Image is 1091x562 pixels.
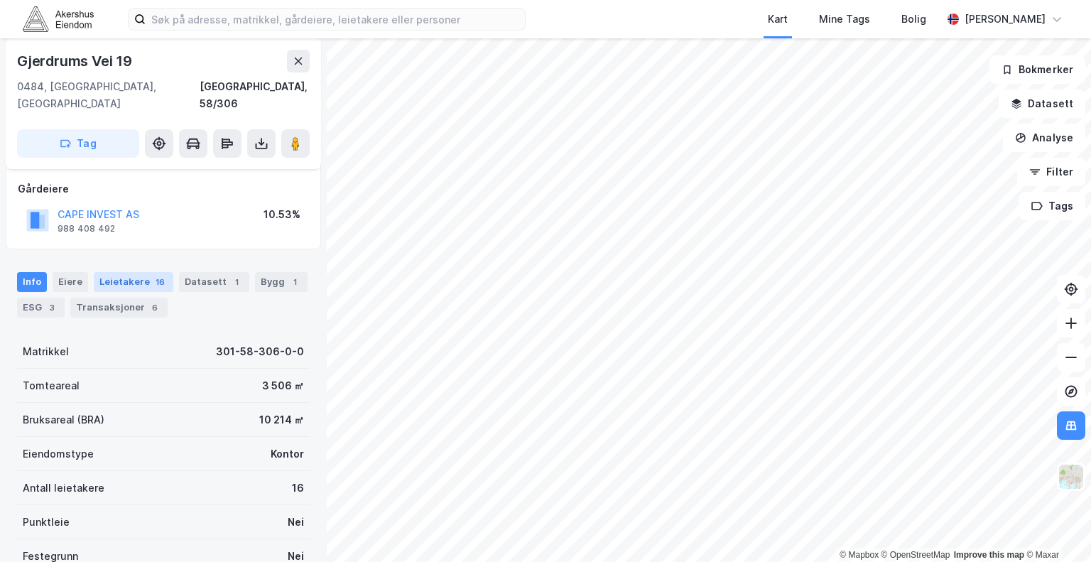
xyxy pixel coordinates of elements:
input: Søk på adresse, matrikkel, gårdeiere, leietakere eller personer [146,9,525,30]
div: Bruksareal (BRA) [23,411,104,428]
div: Leietakere [94,272,173,292]
img: Z [1058,463,1085,490]
div: Bygg [255,272,308,292]
div: 301-58-306-0-0 [216,343,304,360]
div: Punktleie [23,514,70,531]
div: 1 [229,275,244,289]
a: OpenStreetMap [881,550,950,560]
div: Kontrollprogram for chat [1020,494,1091,562]
div: 10 214 ㎡ [259,411,304,428]
div: 10.53% [264,206,300,223]
div: Matrikkel [23,343,69,360]
iframe: Chat Widget [1020,494,1091,562]
button: Filter [1017,158,1085,186]
div: Nei [288,514,304,531]
div: Datasett [179,272,249,292]
div: 16 [292,480,304,497]
a: Mapbox [840,550,879,560]
div: 0484, [GEOGRAPHIC_DATA], [GEOGRAPHIC_DATA] [17,78,200,112]
div: Gjerdrums Vei 19 [17,50,135,72]
button: Analyse [1003,124,1085,152]
div: Info [17,272,47,292]
div: 1 [288,275,302,289]
div: Kart [768,11,788,28]
img: akershus-eiendom-logo.9091f326c980b4bce74ccdd9f866810c.svg [23,6,94,31]
div: [PERSON_NAME] [965,11,1046,28]
div: 6 [148,301,162,315]
button: Tag [17,129,139,158]
a: Improve this map [954,550,1024,560]
div: Gårdeiere [18,180,309,198]
div: Bolig [901,11,926,28]
div: 988 408 492 [58,223,115,234]
div: Mine Tags [819,11,870,28]
div: Antall leietakere [23,480,104,497]
button: Bokmerker [989,55,1085,84]
div: 3 506 ㎡ [262,377,304,394]
div: Tomteareal [23,377,80,394]
div: Eiere [53,272,88,292]
div: [GEOGRAPHIC_DATA], 58/306 [200,78,310,112]
button: Datasett [999,90,1085,118]
div: Kontor [271,445,304,463]
div: ESG [17,298,65,318]
div: Eiendomstype [23,445,94,463]
button: Tags [1019,192,1085,220]
div: 3 [45,301,59,315]
div: Transaksjoner [70,298,168,318]
div: 16 [153,275,168,289]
